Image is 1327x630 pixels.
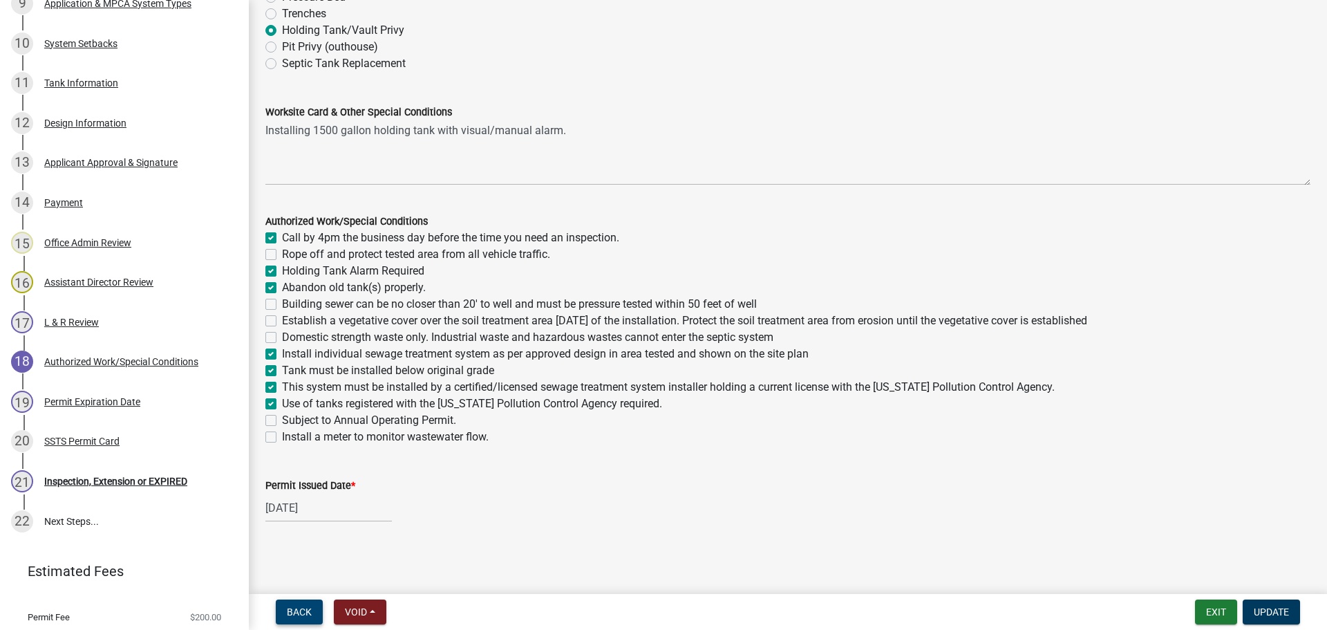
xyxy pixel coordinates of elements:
div: 10 [11,33,33,55]
label: This system must be installed by a certified/licensed sewage treatment system installer holding a... [282,379,1055,396]
label: Holding Tank Alarm Required [282,263,424,279]
div: 15 [11,232,33,254]
div: Permit Expiration Date [44,397,140,407]
label: Worksite Card & Other Special Conditions [265,108,452,118]
div: Applicant Approval & Signature [44,158,178,167]
div: Tank Information [44,78,118,88]
div: 14 [11,192,33,214]
div: 22 [11,510,33,532]
label: Pit Privy (outhouse) [282,39,378,55]
a: Estimated Fees [11,557,227,585]
label: Building sewer can be no closer than 20' to well and must be pressure tested within 50 feet of well [282,296,757,313]
div: Assistant Director Review [44,277,153,287]
span: Void [345,606,367,618]
label: Call by 4pm the business day before the time you need an inspection. [282,230,619,246]
label: Install individual sewage treatment system as per approved design in area tested and shown on the... [282,346,809,362]
button: Exit [1195,600,1237,624]
button: Back [276,600,323,624]
div: 20 [11,430,33,452]
label: Use of tanks registered with the [US_STATE] Pollution Control Agency required. [282,396,662,412]
span: Update [1254,606,1289,618]
button: Update [1243,600,1300,624]
div: SSTS Permit Card [44,436,120,446]
div: Office Admin Review [44,238,131,248]
div: L & R Review [44,317,99,327]
div: 13 [11,151,33,174]
div: Design Information [44,118,126,128]
label: Abandon old tank(s) properly. [282,279,426,296]
label: Tank must be installed below original grade [282,362,494,379]
label: Authorized Work/Special Conditions [265,217,428,227]
div: Inspection, Extension or EXPIRED [44,476,187,486]
div: 21 [11,470,33,492]
span: $200.00 [190,613,221,622]
div: Authorized Work/Special Conditions [44,357,198,367]
div: Payment [44,198,83,207]
label: Holding Tank/Vault Privy [282,22,404,39]
label: Establish a vegetative cover over the soil treatment area [DATE] of the installation. Protect the... [282,313,1087,329]
div: 12 [11,112,33,134]
label: Permit Issued Date [265,481,355,491]
label: Domestic strength waste only. Industrial waste and hazardous wastes cannot enter the septic system [282,329,773,346]
div: 17 [11,311,33,333]
div: 11 [11,72,33,94]
div: 16 [11,271,33,293]
button: Void [334,600,386,624]
div: 18 [11,351,33,373]
label: Subject to Annual Operating Permit. [282,412,456,429]
div: 19 [11,391,33,413]
span: Back [287,606,312,618]
div: System Setbacks [44,39,117,48]
label: Rope off and protect tested area from all vehicle traffic. [282,246,550,263]
span: Permit Fee [28,613,70,622]
label: Trenches [282,6,326,22]
input: mm/dd/yyyy [265,494,392,522]
label: Septic Tank Replacement [282,55,406,72]
label: Install a meter to monitor wastewater flow. [282,429,489,445]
